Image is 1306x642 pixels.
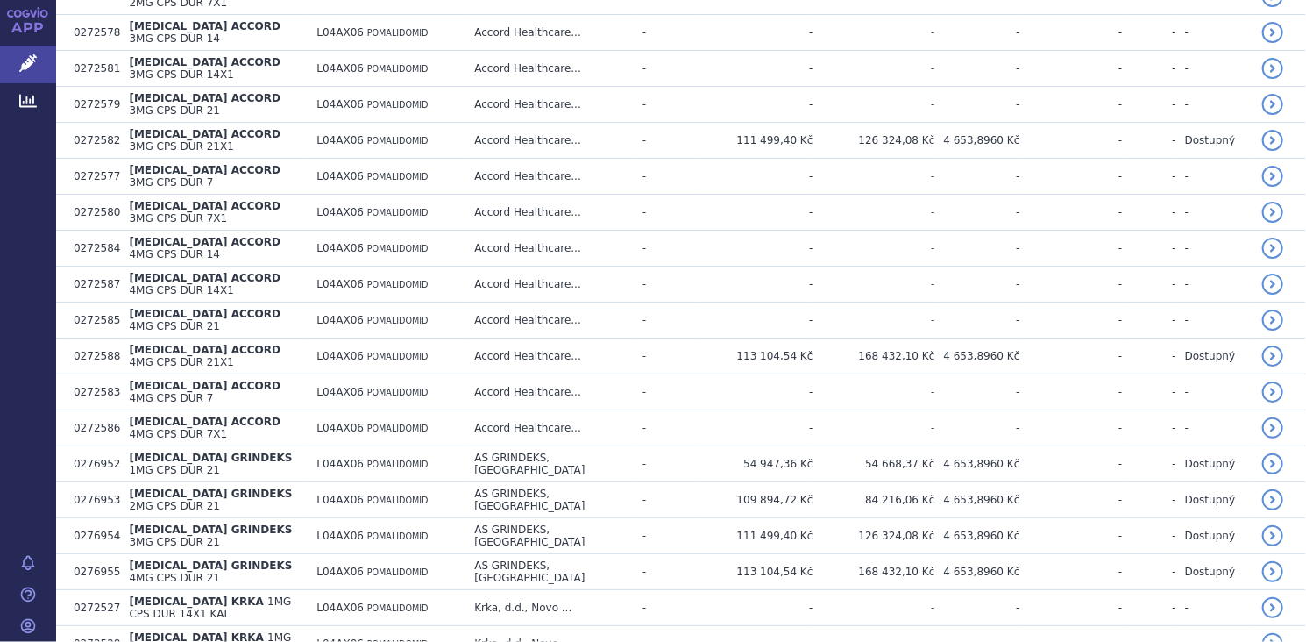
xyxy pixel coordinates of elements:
[316,494,364,506] span: L04AX06
[129,140,233,153] span: 3MG CPS DUR 21X1
[1176,482,1253,518] td: Dostupný
[634,231,696,267] td: -
[367,64,429,74] span: POMALIDOMID
[1262,382,1283,403] a: detail
[316,206,364,218] span: L04AX06
[129,248,220,260] span: 4MG CPS DUR 14
[813,15,935,51] td: -
[696,159,813,195] td: -
[1176,51,1253,87] td: -
[1262,22,1283,43] a: detail
[1123,123,1176,159] td: -
[1020,15,1123,51] td: -
[1176,554,1253,590] td: Dostupný
[129,536,220,548] span: 3MG CPS DUR 21
[465,15,634,51] td: Accord Healthcare...
[813,374,935,410] td: -
[1123,446,1176,482] td: -
[465,374,634,410] td: Accord Healthcare...
[696,518,813,554] td: 111 499,40 Kč
[634,482,696,518] td: -
[1262,597,1283,618] a: detail
[367,136,429,146] span: POMALIDOMID
[465,123,634,159] td: Accord Healthcare...
[129,380,280,392] span: [MEDICAL_DATA] ACCORD
[1020,51,1123,87] td: -
[813,446,935,482] td: 54 668,37 Kč
[1020,374,1123,410] td: -
[129,596,263,608] span: [MEDICAL_DATA] KRKA
[65,482,120,518] td: 0276953
[129,284,233,296] span: 4MG CPS DUR 14X1
[65,15,120,51] td: 0272578
[1020,590,1123,626] td: -
[696,15,813,51] td: -
[1123,590,1176,626] td: -
[129,68,233,81] span: 3MG CPS DUR 14X1
[129,524,292,536] span: [MEDICAL_DATA] GRINDEKS
[1176,231,1253,267] td: -
[1262,202,1283,223] a: detail
[1176,339,1253,374] td: Dostupný
[1262,489,1283,510] a: detail
[634,446,696,482] td: -
[1020,87,1123,123] td: -
[935,267,1020,303] td: -
[316,278,364,290] span: L04AX06
[367,172,429,182] span: POMALIDOMID
[634,195,696,231] td: -
[634,410,696,446] td: -
[129,428,227,440] span: 4MG CPS DUR 7X1
[1262,58,1283,79] a: detail
[465,446,634,482] td: AS GRINDEKS, [GEOGRAPHIC_DATA]
[367,567,429,577] span: POMALIDOMID
[465,518,634,554] td: AS GRINDEKS, [GEOGRAPHIC_DATA]
[65,159,120,195] td: 0272577
[129,104,220,117] span: 3MG CPS DUR 21
[935,339,1020,374] td: 4 653,8960 Kč
[129,356,233,368] span: 4MG CPS DUR 21X1
[367,280,429,289] span: POMALIDOMID
[935,303,1020,339] td: -
[367,208,429,218] span: POMALIDOMID
[316,602,364,614] span: L04AX06
[935,446,1020,482] td: 4 653,8960 Kč
[813,554,935,590] td: 168 432,10 Kč
[129,560,292,572] span: [MEDICAL_DATA] GRINDEKS
[367,244,429,253] span: POMALIDOMID
[935,51,1020,87] td: -
[316,530,364,542] span: L04AX06
[634,51,696,87] td: -
[367,388,429,397] span: POMALIDOMID
[935,195,1020,231] td: -
[1020,518,1123,554] td: -
[465,339,634,374] td: Accord Healthcare...
[1123,15,1176,51] td: -
[65,518,120,554] td: 0276954
[696,554,813,590] td: 113 104,54 Kč
[1020,339,1123,374] td: -
[1262,346,1283,367] a: detail
[129,272,280,284] span: [MEDICAL_DATA] ACCORD
[65,87,120,123] td: 0272579
[129,20,280,32] span: [MEDICAL_DATA] ACCORD
[634,590,696,626] td: -
[1176,15,1253,51] td: -
[1123,482,1176,518] td: -
[634,87,696,123] td: -
[465,410,634,446] td: Accord Healthcare...
[316,314,364,326] span: L04AX06
[696,195,813,231] td: -
[813,267,935,303] td: -
[129,320,220,332] span: 4MG CPS DUR 21
[634,518,696,554] td: -
[935,554,1020,590] td: 4 653,8960 Kč
[813,410,935,446] td: -
[1262,238,1283,259] a: detail
[1262,94,1283,115] a: detail
[634,267,696,303] td: -
[1262,561,1283,582] a: detail
[1262,417,1283,439] a: detail
[696,590,813,626] td: -
[1176,87,1253,123] td: -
